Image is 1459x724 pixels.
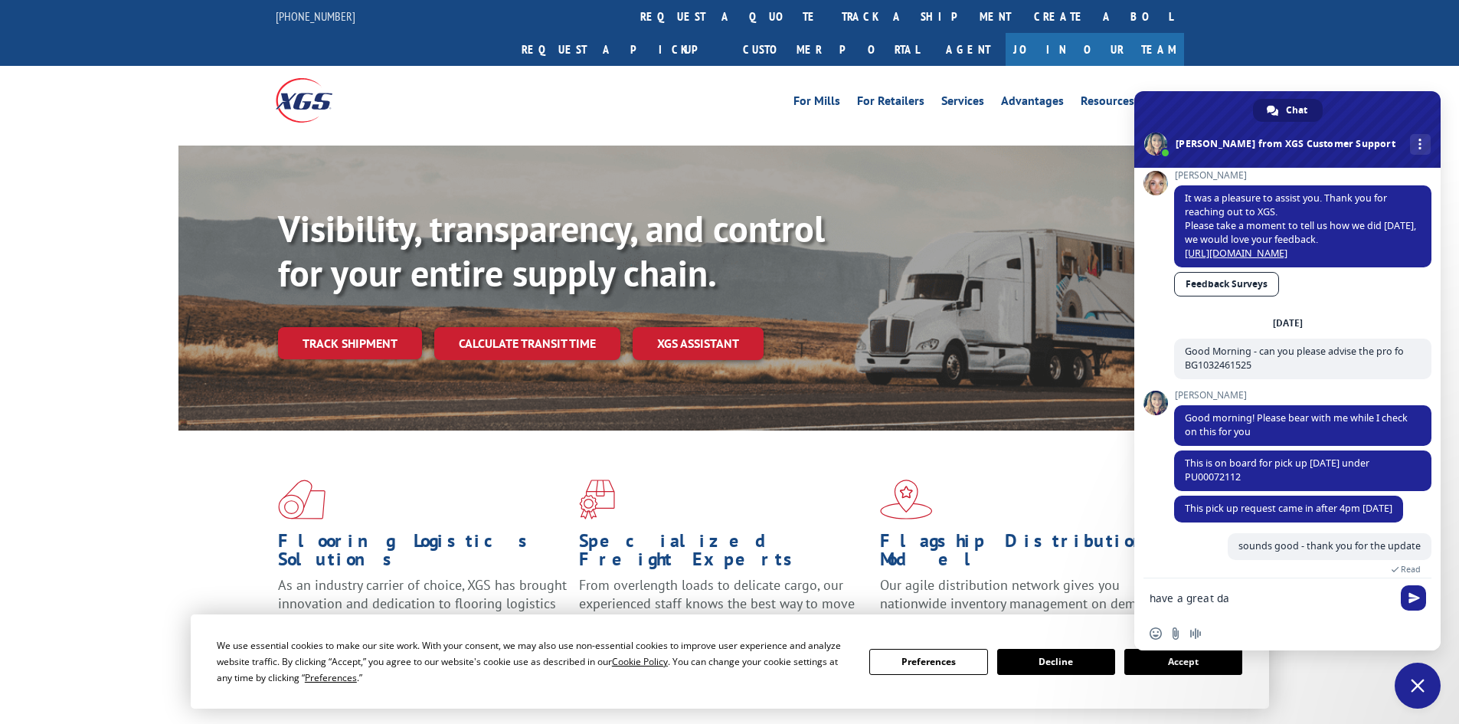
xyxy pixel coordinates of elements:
a: Resources [1081,95,1134,112]
a: Advantages [1001,95,1064,112]
div: More channels [1410,134,1431,155]
button: Decline [997,649,1115,675]
span: Our agile distribution network gives you nationwide inventory management on demand. [880,576,1162,612]
h1: Flagship Distribution Model [880,532,1169,576]
a: Track shipment [278,327,422,359]
span: This is on board for pick up [DATE] under PU00072112 [1185,457,1369,483]
a: Calculate transit time [434,327,620,360]
b: Visibility, transparency, and control for your entire supply chain. [278,205,825,296]
a: Services [941,95,984,112]
img: xgs-icon-flagship-distribution-model-red [880,480,933,519]
span: Insert an emoji [1150,627,1162,640]
span: Chat [1286,99,1307,122]
a: For Retailers [857,95,924,112]
a: Request a pickup [510,33,731,66]
a: XGS ASSISTANT [633,327,764,360]
span: It was a pleasure to assist you. Thank you for reaching out to XGS. Please take a moment to tell ... [1185,192,1416,260]
a: Join Our Team [1006,33,1184,66]
div: [DATE] [1273,319,1303,328]
span: This pick up request came in after 4pm [DATE] [1185,502,1392,515]
span: Cookie Policy [612,655,668,668]
img: xgs-icon-total-supply-chain-intelligence-red [278,480,325,519]
span: Audio message [1189,627,1202,640]
button: Accept [1124,649,1242,675]
span: [PERSON_NAME] [1174,170,1431,181]
a: Customer Portal [731,33,931,66]
span: [PERSON_NAME] [1174,390,1431,401]
div: We use essential cookies to make our site work. With your consent, we may also use non-essential ... [217,637,851,686]
div: Cookie Consent Prompt [191,614,1269,709]
h1: Specialized Freight Experts [579,532,869,576]
span: As an industry carrier of choice, XGS has brought innovation and dedication to flooring logistics... [278,576,567,631]
button: Preferences [869,649,987,675]
span: sounds good - thank you for the update [1238,539,1421,552]
a: For Mills [793,95,840,112]
span: Good Morning - can you please advise the pro fo BG1032461525 [1185,345,1404,372]
a: Feedback Surveys [1174,272,1279,296]
div: Chat [1253,99,1323,122]
div: Close chat [1395,663,1441,709]
h1: Flooring Logistics Solutions [278,532,568,576]
a: [PHONE_NUMBER] [276,8,355,24]
span: Preferences [305,671,357,684]
p: From overlength loads to delicate cargo, our experienced staff knows the best way to move your fr... [579,576,869,644]
img: xgs-icon-focused-on-flooring-red [579,480,615,519]
textarea: Compose your message... [1150,591,1392,605]
span: Send a file [1169,627,1182,640]
a: Agent [931,33,1006,66]
a: [URL][DOMAIN_NAME] [1185,247,1287,260]
span: Send [1401,585,1426,611]
span: Good morning! Please bear with me while I check on this for you [1185,411,1408,438]
span: Read [1401,564,1421,575]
